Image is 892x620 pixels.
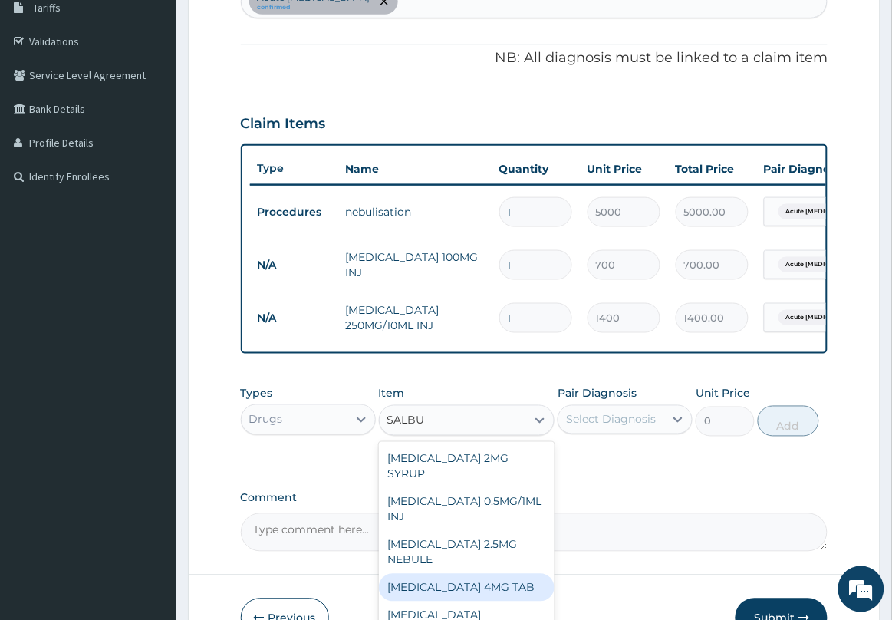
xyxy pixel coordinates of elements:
td: [MEDICAL_DATA] 250MG/10ML INJ [338,295,492,341]
span: Acute [MEDICAL_DATA] [778,257,871,272]
span: We're online! [89,193,212,348]
small: confirmed [258,4,370,12]
td: N/A [250,304,338,332]
p: NB: All diagnosis must be linked to a claim item [241,48,828,68]
textarea: Type your message and hit 'Enter' [8,419,292,473]
div: Drugs [249,412,283,427]
td: N/A [250,251,338,279]
div: Chat with us now [80,86,258,106]
td: nebulisation [338,196,492,227]
div: [MEDICAL_DATA] 4MG TAB [379,574,555,602]
th: Quantity [492,153,580,184]
button: Add [758,406,819,437]
label: Types [241,387,273,401]
td: [MEDICAL_DATA] 100MG INJ [338,242,492,288]
img: d_794563401_company_1708531726252_794563401 [28,77,62,115]
div: [MEDICAL_DATA] 0.5MG/1ML INJ [379,488,555,531]
th: Type [250,154,338,183]
span: Acute [MEDICAL_DATA] [778,204,871,219]
td: Procedures [250,198,338,226]
label: Comment [241,492,828,505]
th: Total Price [668,153,756,184]
div: Minimize live chat window [252,8,288,45]
label: Item [379,386,405,401]
label: Pair Diagnosis [558,386,637,401]
div: [MEDICAL_DATA] 2MG SYRUP [379,445,555,488]
label: Unit Price [696,386,751,401]
span: Tariffs [33,1,61,15]
span: Acute [MEDICAL_DATA] [778,310,871,325]
th: Name [338,153,492,184]
div: [MEDICAL_DATA] 2.5MG NEBULE [379,531,555,574]
th: Unit Price [580,153,668,184]
div: Select Diagnosis [566,412,656,427]
h3: Claim Items [241,116,326,133]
